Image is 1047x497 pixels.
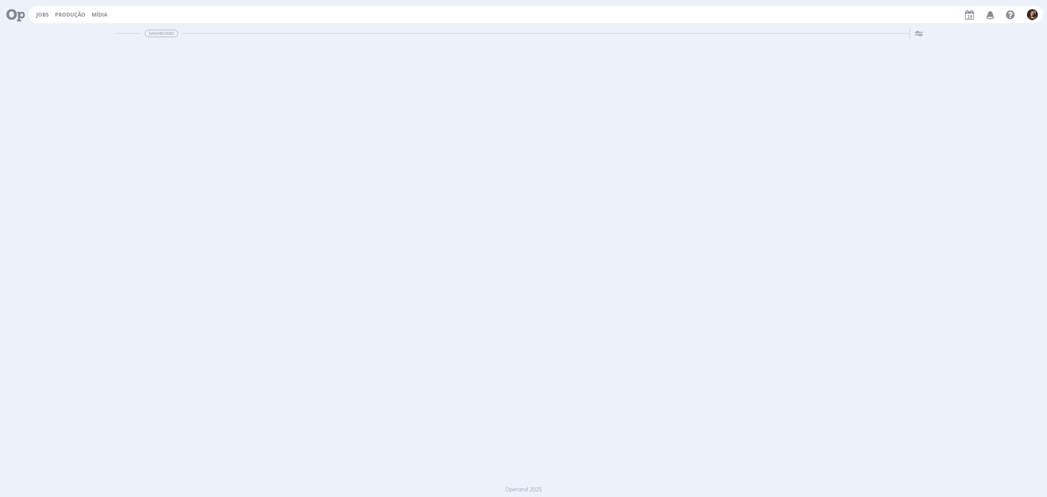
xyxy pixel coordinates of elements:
button: Jobs [34,11,51,18]
a: Mídia [92,11,107,18]
span: Dashboard [145,30,178,37]
button: Produção [52,11,88,18]
img: L [1027,9,1038,20]
button: L [1026,7,1038,22]
a: Produção [55,11,86,18]
button: Mídia [89,11,110,18]
a: Jobs [36,11,49,18]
